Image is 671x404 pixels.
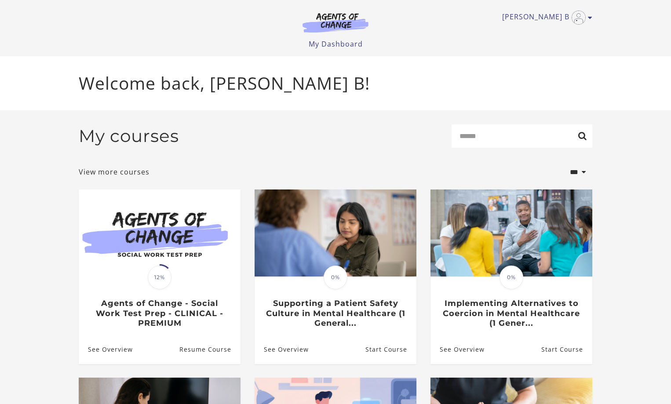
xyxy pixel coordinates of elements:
p: Welcome back, [PERSON_NAME] B! [79,70,592,96]
a: Implementing Alternatives to Coercion in Mental Healthcare (1 Gener...: See Overview [430,335,485,364]
a: Toggle menu [502,11,588,25]
h3: Supporting a Patient Safety Culture in Mental Healthcare (1 General... [264,298,407,328]
a: Supporting a Patient Safety Culture in Mental Healthcare (1 General...: See Overview [255,335,309,364]
span: 12% [148,266,171,289]
h3: Implementing Alternatives to Coercion in Mental Healthcare (1 Gener... [440,298,583,328]
span: 0% [500,266,523,289]
a: View more courses [79,167,150,177]
a: Supporting a Patient Safety Culture in Mental Healthcare (1 General...: Resume Course [365,335,416,364]
img: Agents of Change Logo [293,12,378,33]
a: Agents of Change - Social Work Test Prep - CLINICAL - PREMIUM: Resume Course [179,335,241,364]
a: Agents of Change - Social Work Test Prep - CLINICAL - PREMIUM: See Overview [79,335,133,364]
span: 0% [324,266,347,289]
a: My Dashboard [309,39,363,49]
h3: Agents of Change - Social Work Test Prep - CLINICAL - PREMIUM [88,298,231,328]
a: Implementing Alternatives to Coercion in Mental Healthcare (1 Gener...: Resume Course [541,335,592,364]
h2: My courses [79,126,179,146]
